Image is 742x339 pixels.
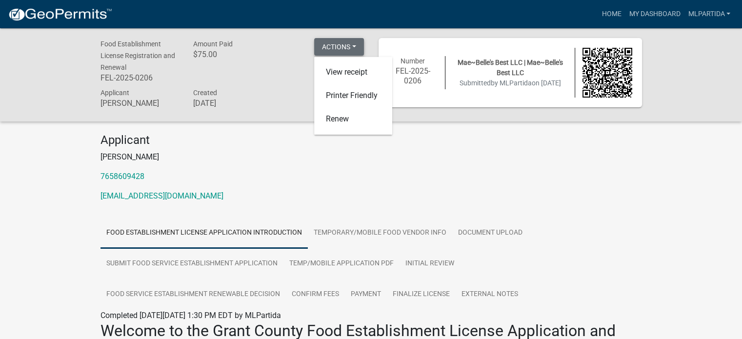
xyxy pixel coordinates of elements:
[625,5,684,23] a: My Dashboard
[387,279,456,310] a: Finalize License
[100,172,144,181] a: 7658609428
[100,89,129,97] span: Applicant
[314,84,392,108] a: Printer Friendly
[308,218,452,249] a: Temporary/Mobile Food Vendor Info
[684,5,734,23] a: MLPartida
[100,218,308,249] a: Food Establishment License Application Introduction
[460,79,561,87] span: Submitted on [DATE]
[345,279,387,310] a: Payment
[458,59,563,77] span: Mae~Belle's Best LLC | Mae~Belle's Best LLC
[100,40,175,71] span: Food Establishment License Registration and Renewal
[314,108,392,131] a: Renew
[388,66,438,85] h6: FEL-2025-0206
[100,311,281,320] span: Completed [DATE][DATE] 1:30 PM EDT by MLPartida
[456,279,524,310] a: External Notes
[400,248,460,279] a: Initial Review
[193,40,232,48] span: Amount Paid
[283,248,400,279] a: Temp/Mobile Application PDF
[582,48,632,98] img: QR code
[193,99,271,108] h6: [DATE]
[491,79,532,87] span: by MLPartida
[598,5,625,23] a: Home
[193,50,271,59] h6: $75.00
[100,151,642,163] p: [PERSON_NAME]
[286,279,345,310] a: Confirm Fees
[452,218,528,249] a: Document Upload
[100,279,286,310] a: Food Service Establishment Renewable Decision
[100,133,642,147] h4: Applicant
[100,248,283,279] a: Submit Food Service Establishment Application
[314,61,392,84] a: View receipt
[401,57,425,65] span: Number
[314,57,392,135] div: Actions
[193,89,217,97] span: Created
[100,191,223,200] a: [EMAIL_ADDRESS][DOMAIN_NAME]
[100,73,179,82] h6: FEL-2025-0206
[100,99,179,108] h6: [PERSON_NAME]
[314,38,364,56] button: Actions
